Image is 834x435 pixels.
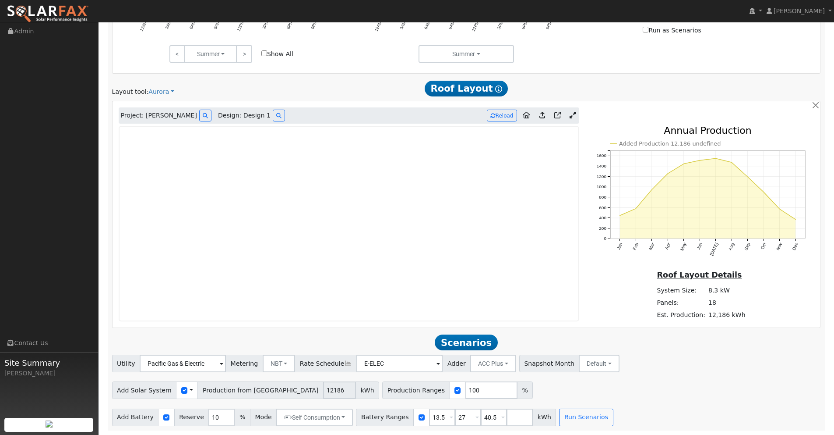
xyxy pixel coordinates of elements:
span: kWh [355,382,379,399]
td: Panels: [655,297,707,309]
span: Snapshot Month [519,355,580,372]
a: > [236,45,252,63]
span: Scenarios [435,335,497,350]
button: Reload [487,110,517,121]
text: 6AM [188,20,196,30]
a: Aurora to Home [519,109,534,123]
text: 0 [604,236,606,241]
span: % [234,409,250,426]
circle: onclick="" [714,157,718,160]
a: Open in Aurora [551,109,564,123]
circle: onclick="" [666,172,669,175]
span: Layout tool: [112,88,149,95]
i: Show Help [495,86,502,93]
text: 1000 [597,185,607,189]
circle: onclick="" [618,214,622,217]
span: Add Solar System [112,382,177,399]
input: Select a Utility [140,355,226,372]
text: May [679,242,687,252]
div: [PERSON_NAME] [4,369,94,378]
button: Summer [419,45,514,63]
text: 3PM [496,20,504,30]
text: 9PM [545,20,553,30]
text: 12PM [471,20,480,32]
text: 6AM [423,20,431,30]
text: Mar [647,242,655,251]
text: 12AM [139,20,148,32]
button: Summer [184,45,237,63]
button: Default [579,355,619,372]
input: Select a Rate Schedule [356,355,443,372]
input: Show All [261,50,267,56]
span: Site Summary [4,357,94,369]
circle: onclick="" [634,207,637,210]
button: Run Scenarios [559,409,613,426]
span: Battery Ranges [356,409,414,426]
text: 3AM [164,20,172,30]
text: 9AM [213,20,221,30]
circle: onclick="" [698,159,701,162]
circle: onclick="" [682,162,686,166]
u: Roof Layout Details [657,271,742,279]
circle: onclick="" [762,191,765,194]
a: Aurora [148,87,174,96]
text: 400 [599,216,606,221]
span: Production Ranges [382,382,450,399]
text: Apr [664,242,672,250]
text: 9AM [447,20,455,30]
a: < [169,45,185,63]
text: 12AM [374,20,383,32]
text: 200 [599,226,606,231]
span: Design: Design 1 [218,111,271,120]
text: Jan [616,242,623,250]
circle: onclick="" [794,218,797,221]
text: 6PM [286,20,294,30]
circle: onclick="" [746,175,750,179]
text: 3AM [399,20,407,30]
text: 600 [599,205,606,210]
button: NBT [263,355,296,372]
button: ACC Plus [470,355,516,372]
img: retrieve [46,421,53,428]
span: Production from [GEOGRAPHIC_DATA] [197,382,324,399]
span: Roof Layout [425,81,508,96]
td: 12,186 kWh [707,309,747,321]
span: Rate Schedule [295,355,357,372]
text: [DATE] [709,242,719,257]
a: Expand Aurora window [567,109,579,122]
td: System Size: [655,284,707,296]
text: Nov [775,242,783,251]
label: Run as Scenarios [643,26,701,35]
span: Adder [442,355,471,372]
text: 1400 [597,164,607,169]
span: Reserve [174,409,209,426]
td: Est. Production: [655,309,707,321]
text: 9PM [310,20,318,30]
span: Add Battery [112,409,159,426]
circle: onclick="" [650,188,654,192]
text: Jun [696,242,704,250]
text: 1600 [597,153,607,158]
text: Annual Production [664,125,751,136]
label: Show All [261,50,293,59]
a: Upload consumption to Aurora project [536,109,549,123]
text: Aug [728,242,735,251]
button: Self Consumption [276,409,353,426]
span: Mode [250,409,277,426]
circle: onclick="" [778,207,781,211]
text: Dec [792,242,799,251]
text: Oct [760,242,767,250]
span: kWh [532,409,556,426]
text: 6PM [521,20,528,30]
span: Utility [112,355,141,372]
text: 1200 [597,174,607,179]
span: % [517,382,533,399]
td: 8.3 kW [707,284,747,296]
input: Run as Scenarios [643,27,648,32]
text: 800 [599,195,606,200]
text: 12PM [236,20,245,32]
text: Sep [743,242,751,251]
circle: onclick="" [730,161,733,164]
span: Project: [PERSON_NAME] [121,111,197,120]
text: Added Production 12,186 undefined [619,140,721,147]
